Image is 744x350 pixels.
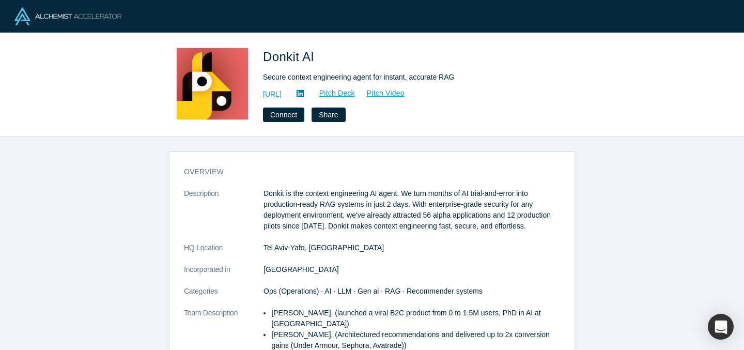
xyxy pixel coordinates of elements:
img: Alchemist Logo [14,7,121,25]
span: Donkit AI [263,50,318,64]
dd: [GEOGRAPHIC_DATA] [263,264,560,275]
p: Donkit is the context engineering AI agent. We turn months of AI trial-and-error into production-... [263,188,560,232]
button: Share [312,108,345,122]
h3: overview [184,166,546,177]
a: [URL] [263,89,282,100]
a: Pitch Video [355,87,405,99]
div: Secure context engineering agent for instant, accurate RAG [263,72,552,83]
li: [PERSON_NAME], (launched a viral B2C product from 0 to 1.5M users, PhD in AI at [GEOGRAPHIC_DATA]) [271,308,560,329]
dt: Incorporated in [184,264,263,286]
span: Ops (Operations) · AI · LLM · Gen ai · RAG · Recommender systems [263,287,483,295]
a: Pitch Deck [308,87,355,99]
dt: Categories [184,286,263,308]
dd: Tel Aviv-Yafo, [GEOGRAPHIC_DATA] [263,242,560,253]
dt: Description [184,188,263,242]
img: Donkit AI's Logo [176,48,249,120]
button: Connect [263,108,304,122]
dt: HQ Location [184,242,263,264]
